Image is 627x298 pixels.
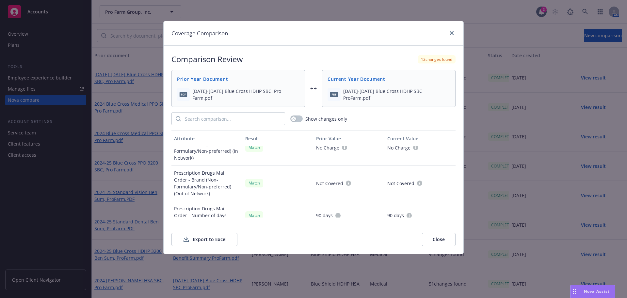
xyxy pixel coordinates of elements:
[243,131,314,146] button: Result
[385,131,456,146] button: Current Value
[448,29,456,37] a: close
[328,76,450,82] span: Current Year Document
[584,289,610,294] span: Nova Assist
[177,76,299,82] span: Prior Year Document
[171,54,243,65] h2: Comparison Review
[171,233,237,246] button: Export to Excel
[181,113,285,125] input: Search comparison...
[387,212,404,219] span: 90 days
[571,285,579,298] div: Drag to move
[245,179,263,187] div: Match
[171,131,243,146] button: Attribute
[313,131,385,146] button: Prior Value
[422,233,456,246] button: Close
[171,29,228,38] h1: Coverage Comparison
[171,166,243,201] div: Prescription Drugs Mail Order - Brand (Non-Formulary/Non-preferred) (Out of Network)
[245,211,263,219] div: Match
[316,180,343,187] span: Not Covered
[387,180,414,187] span: Not Covered
[171,201,243,230] div: Prescription Drugs Mail Order - Number of days Supply
[245,135,311,142] div: Result
[245,143,263,151] div: Match
[570,285,615,298] button: Nova Assist
[316,144,339,151] span: No Charge
[171,130,243,166] div: Prescription Drugs Mail Order - Brand (Non-Formulary/Non-preferred) (In Network)
[316,212,333,219] span: 90 days
[174,135,240,142] div: Attribute
[387,135,453,142] div: Current Value
[176,116,181,121] svg: Search
[343,88,450,101] span: [DATE]-[DATE] Blue Cross HDHP SBC ProFarm.pdf
[316,135,382,142] div: Prior Value
[418,55,456,63] div: 12 changes found
[192,88,299,101] span: [DATE]-[DATE] Blue Cross HDHP SBC, Pro Farm.pdf
[387,144,410,151] span: No Charge
[305,115,347,122] span: Show changes only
